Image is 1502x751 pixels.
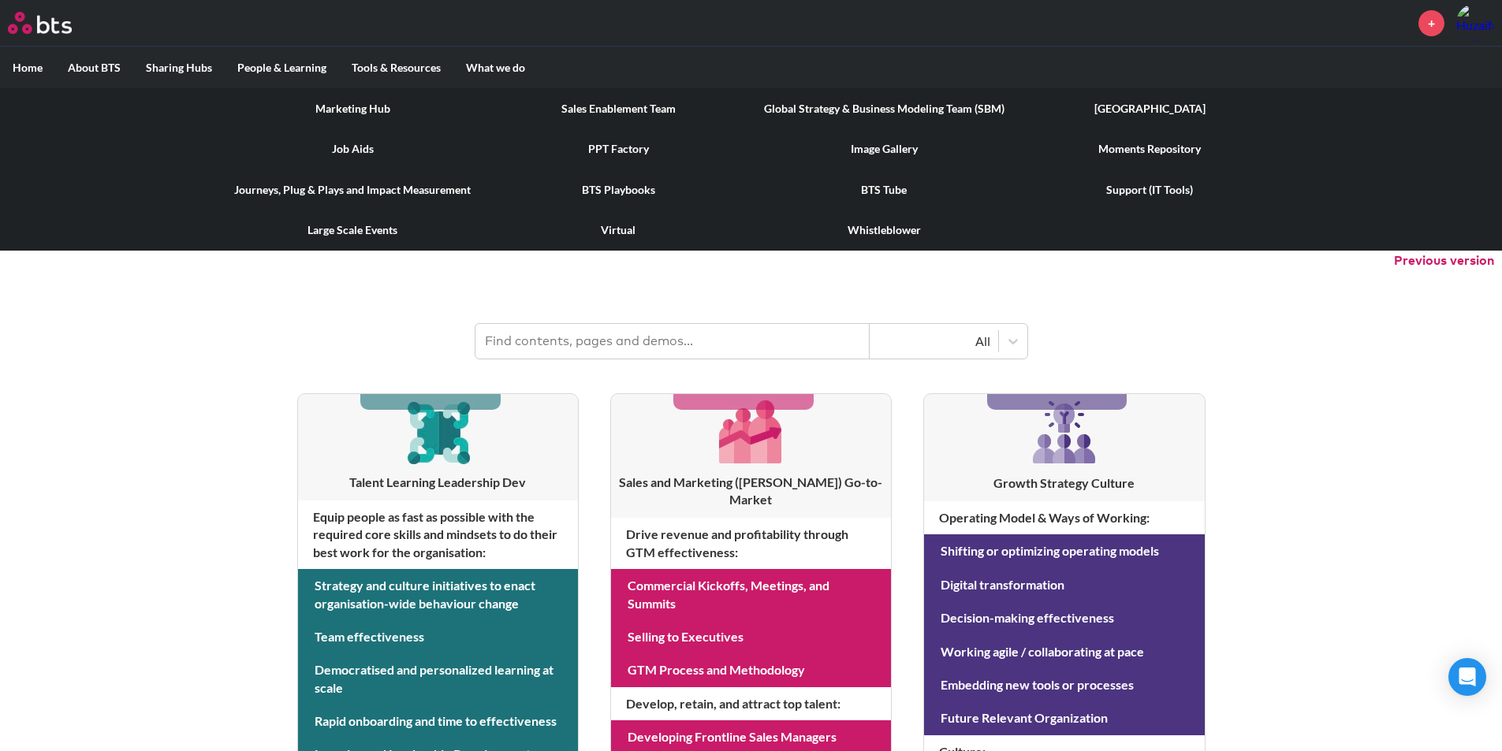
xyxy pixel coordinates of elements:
[55,47,133,88] label: About BTS
[475,324,870,359] input: Find contents, pages and demos...
[611,518,891,569] h4: Drive revenue and profitability through GTM effectiveness :
[878,333,990,350] div: All
[401,394,475,469] img: [object Object]
[298,474,578,491] h3: Talent Learning Leadership Dev
[1448,658,1486,696] div: Open Intercom Messenger
[611,687,891,720] h4: Develop, retain, and attract top talent :
[339,47,453,88] label: Tools & Resources
[611,474,891,509] h3: Sales and Marketing ([PERSON_NAME]) Go-to-Market
[225,47,339,88] label: People & Learning
[1418,10,1444,36] a: +
[133,47,225,88] label: Sharing Hubs
[298,500,578,569] h4: Equip people as fast as possible with the required core skills and mindsets to do their best work...
[1027,394,1102,470] img: [object Object]
[453,47,538,88] label: What we do
[1394,252,1494,270] button: Previous version
[1456,4,1494,42] a: Profile
[924,474,1204,492] h3: Growth Strategy Culture
[924,501,1204,534] h4: Operating Model & Ways of Working :
[8,12,72,34] img: BTS Logo
[714,394,788,469] img: [object Object]
[8,12,101,34] a: Go home
[1456,4,1494,42] img: Huzaifa Ahmed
